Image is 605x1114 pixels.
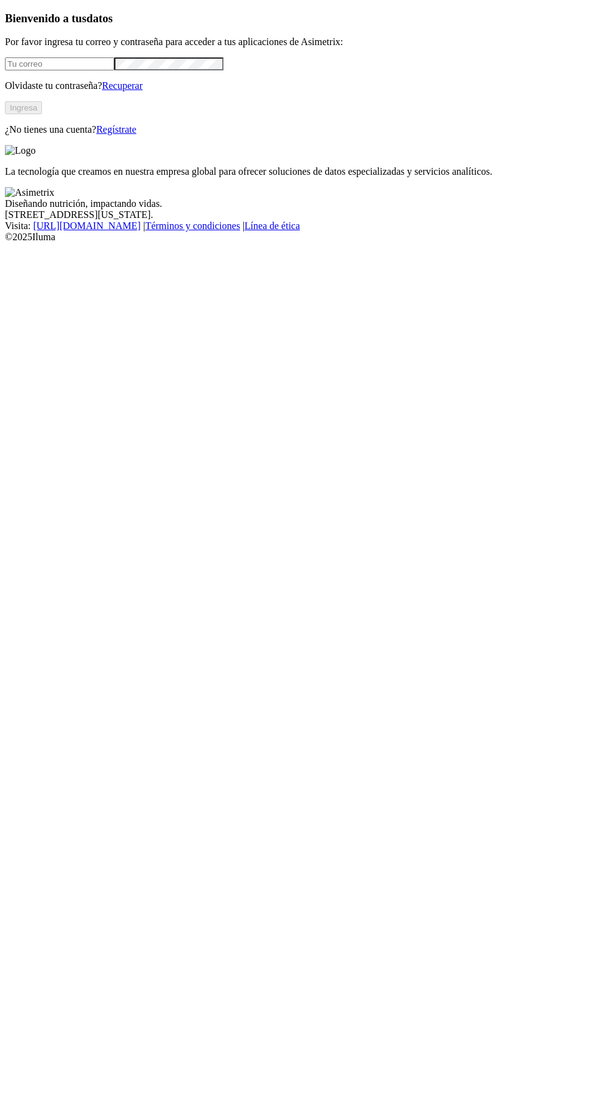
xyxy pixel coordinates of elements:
a: Regístrate [96,124,136,135]
div: Diseñando nutrición, impactando vidas. [5,198,600,209]
span: datos [86,12,113,25]
h3: Bienvenido a tus [5,12,600,25]
p: La tecnología que creamos en nuestra empresa global para ofrecer soluciones de datos especializad... [5,166,600,177]
a: Recuperar [102,80,143,91]
div: © 2025 Iluma [5,232,600,243]
input: Tu correo [5,57,114,70]
a: [URL][DOMAIN_NAME] [33,220,141,231]
img: Logo [5,145,36,156]
p: ¿No tienes una cuenta? [5,124,600,135]
div: Visita : | | [5,220,600,232]
img: Asimetrix [5,187,54,198]
p: Por favor ingresa tu correo y contraseña para acceder a tus aplicaciones de Asimetrix: [5,36,600,48]
a: Términos y condiciones [145,220,240,231]
a: Línea de ética [244,220,300,231]
button: Ingresa [5,101,42,114]
p: Olvidaste tu contraseña? [5,80,600,91]
div: [STREET_ADDRESS][US_STATE]. [5,209,600,220]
